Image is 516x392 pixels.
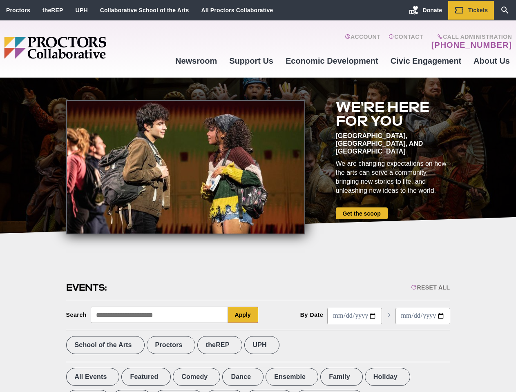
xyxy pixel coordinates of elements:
span: Call Administration [429,33,512,40]
div: We are changing expectations on how the arts can serve a community, bringing new stories to life,... [336,159,450,195]
div: Reset All [411,284,450,291]
h2: We're here for you [336,100,450,128]
label: All Events [66,368,120,386]
button: Apply [228,307,258,323]
label: School of the Arts [66,336,145,354]
label: Featured [121,368,171,386]
a: Civic Engagement [384,50,467,72]
label: Comedy [173,368,220,386]
div: [GEOGRAPHIC_DATA], [GEOGRAPHIC_DATA], and [GEOGRAPHIC_DATA] [336,132,450,155]
a: UPH [76,7,88,13]
label: Ensemble [266,368,318,386]
span: Donate [423,7,442,13]
span: Tickets [468,7,488,13]
img: Proctors logo [4,37,169,59]
a: Collaborative School of the Arts [100,7,189,13]
a: Contact [389,33,423,50]
a: Proctors [6,7,30,13]
div: Search [66,312,87,318]
label: Holiday [365,368,410,386]
div: By Date [300,312,324,318]
a: [PHONE_NUMBER] [431,40,512,50]
label: Proctors [147,336,195,354]
a: Donate [403,1,448,20]
h2: Events: [66,281,108,294]
a: Search [494,1,516,20]
label: Dance [222,368,264,386]
a: All Proctors Collaborative [201,7,273,13]
a: Tickets [448,1,494,20]
a: About Us [467,50,516,72]
a: Get the scoop [336,207,388,219]
a: Newsroom [169,50,223,72]
label: Family [320,368,363,386]
label: UPH [244,336,279,354]
label: theREP [197,336,242,354]
a: Support Us [223,50,279,72]
a: theREP [42,7,63,13]
a: Account [345,33,380,50]
a: Economic Development [279,50,384,72]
